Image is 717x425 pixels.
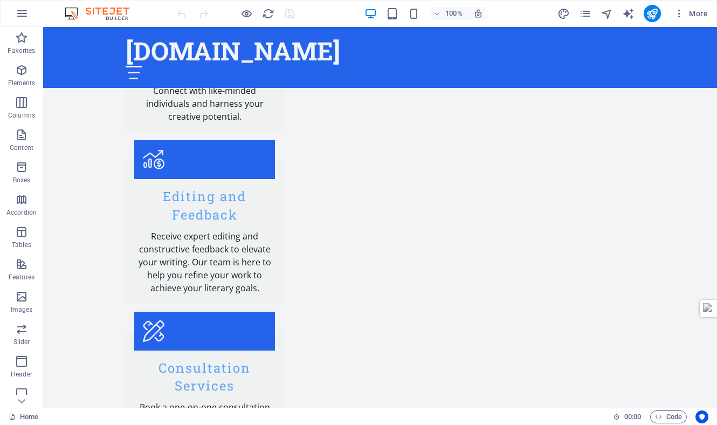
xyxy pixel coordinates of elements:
[8,79,36,87] p: Elements
[62,7,143,20] img: Editor Logo
[579,8,591,20] i: Pages (Ctrl+Alt+S)
[695,410,708,423] button: Usercentrics
[8,46,35,55] p: Favorites
[13,338,30,346] p: Slider
[6,208,37,217] p: Accordion
[674,8,708,19] span: More
[9,273,35,282] p: Features
[261,7,274,20] button: reload
[557,7,570,20] button: design
[240,7,253,20] button: Click here to leave preview mode and continue editing
[12,241,31,249] p: Tables
[622,8,635,20] i: AI Writer
[650,410,687,423] button: Code
[11,370,32,379] p: Header
[445,7,463,20] h6: 100%
[644,5,661,22] button: publish
[579,7,592,20] button: pages
[429,7,467,20] button: 100%
[601,8,613,20] i: Navigator
[8,111,35,120] p: Columns
[11,305,33,314] p: Images
[557,8,570,20] i: Design (Ctrl+Alt+Y)
[601,7,613,20] button: navigator
[262,8,274,20] i: Reload page
[632,413,633,421] span: :
[9,410,38,423] a: Click to cancel selection. Double-click to open Pages
[613,410,642,423] h6: Session time
[655,410,682,423] span: Code
[473,9,483,18] i: On resize automatically adjust zoom level to fit chosen device.
[622,7,635,20] button: text_generator
[10,143,33,152] p: Content
[624,410,641,423] span: 00 00
[646,8,658,20] i: Publish
[13,176,31,184] p: Boxes
[670,5,712,22] button: More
